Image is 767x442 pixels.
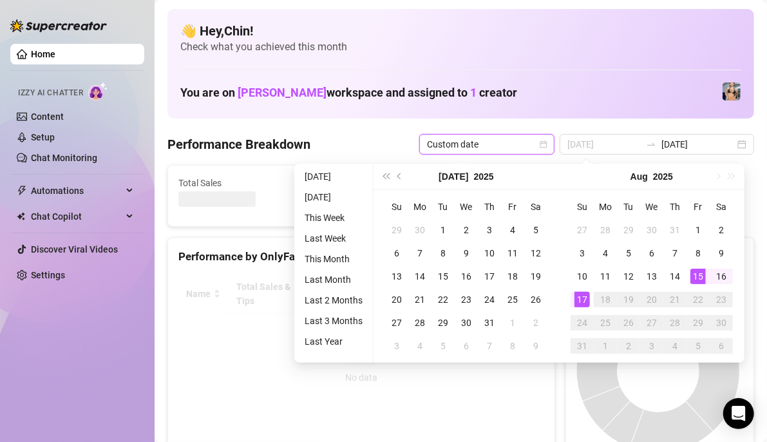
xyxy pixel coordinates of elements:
[455,242,478,265] td: 2025-07-09
[31,49,55,59] a: Home
[617,311,640,334] td: 2025-08-26
[574,222,590,238] div: 27
[389,222,404,238] div: 29
[571,288,594,311] td: 2025-08-17
[710,242,733,265] td: 2025-08-09
[501,288,524,311] td: 2025-07-25
[474,164,494,189] button: Choose a year
[435,245,451,261] div: 8
[31,180,122,201] span: Automations
[385,242,408,265] td: 2025-07-06
[667,338,683,354] div: 4
[617,218,640,242] td: 2025-07-29
[505,222,520,238] div: 4
[640,218,663,242] td: 2025-07-30
[482,292,497,307] div: 24
[501,334,524,358] td: 2025-08-08
[621,269,636,284] div: 12
[524,288,547,311] td: 2025-07-26
[478,195,501,218] th: Th
[598,292,613,307] div: 18
[385,218,408,242] td: 2025-06-29
[714,222,729,238] div: 2
[617,334,640,358] td: 2025-09-02
[640,242,663,265] td: 2025-08-06
[710,311,733,334] td: 2025-08-30
[574,315,590,331] div: 24
[17,212,25,221] img: Chat Copilot
[435,292,451,307] div: 22
[408,242,431,265] td: 2025-07-07
[299,251,368,267] li: This Month
[470,86,477,99] span: 1
[389,315,404,331] div: 27
[594,242,617,265] td: 2025-08-04
[598,222,613,238] div: 28
[427,135,547,154] span: Custom date
[178,248,544,265] div: Performance by OnlyFans Creator
[663,218,687,242] td: 2025-07-31
[524,195,547,218] th: Sa
[431,311,455,334] td: 2025-07-29
[528,269,544,284] div: 19
[640,265,663,288] td: 2025-08-13
[621,338,636,354] div: 2
[455,288,478,311] td: 2025-07-23
[412,338,428,354] div: 4
[723,398,754,429] div: Open Intercom Messenger
[167,135,310,153] h4: Performance Breakdown
[31,270,65,280] a: Settings
[478,311,501,334] td: 2025-07-31
[690,338,706,354] div: 5
[412,292,428,307] div: 21
[646,139,656,149] span: swap-right
[385,265,408,288] td: 2025-07-13
[412,315,428,331] div: 28
[644,269,659,284] div: 13
[644,245,659,261] div: 6
[571,334,594,358] td: 2025-08-31
[571,218,594,242] td: 2025-07-27
[640,334,663,358] td: 2025-09-03
[412,245,428,261] div: 7
[687,195,710,218] th: Fr
[299,169,368,184] li: [DATE]
[710,195,733,218] th: Sa
[667,292,683,307] div: 21
[478,334,501,358] td: 2025-08-07
[528,245,544,261] div: 12
[482,245,497,261] div: 10
[640,288,663,311] td: 2025-08-20
[653,164,673,189] button: Choose a year
[687,265,710,288] td: 2025-08-15
[687,288,710,311] td: 2025-08-22
[501,242,524,265] td: 2025-07-11
[714,292,729,307] div: 23
[299,189,368,205] li: [DATE]
[431,195,455,218] th: Tu
[571,311,594,334] td: 2025-08-24
[640,311,663,334] td: 2025-08-27
[178,176,296,190] span: Total Sales
[180,22,741,40] h4: 👋 Hey, Chin !
[408,311,431,334] td: 2025-07-28
[459,269,474,284] div: 16
[505,292,520,307] div: 25
[710,334,733,358] td: 2025-09-06
[408,265,431,288] td: 2025-07-14
[644,222,659,238] div: 30
[501,218,524,242] td: 2025-07-04
[594,334,617,358] td: 2025-09-01
[482,315,497,331] div: 31
[714,245,729,261] div: 9
[690,315,706,331] div: 29
[299,313,368,329] li: Last 3 Months
[431,242,455,265] td: 2025-07-08
[714,315,729,331] div: 30
[501,265,524,288] td: 2025-07-18
[663,195,687,218] th: Th
[459,292,474,307] div: 23
[455,218,478,242] td: 2025-07-02
[455,265,478,288] td: 2025-07-16
[299,231,368,246] li: Last Week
